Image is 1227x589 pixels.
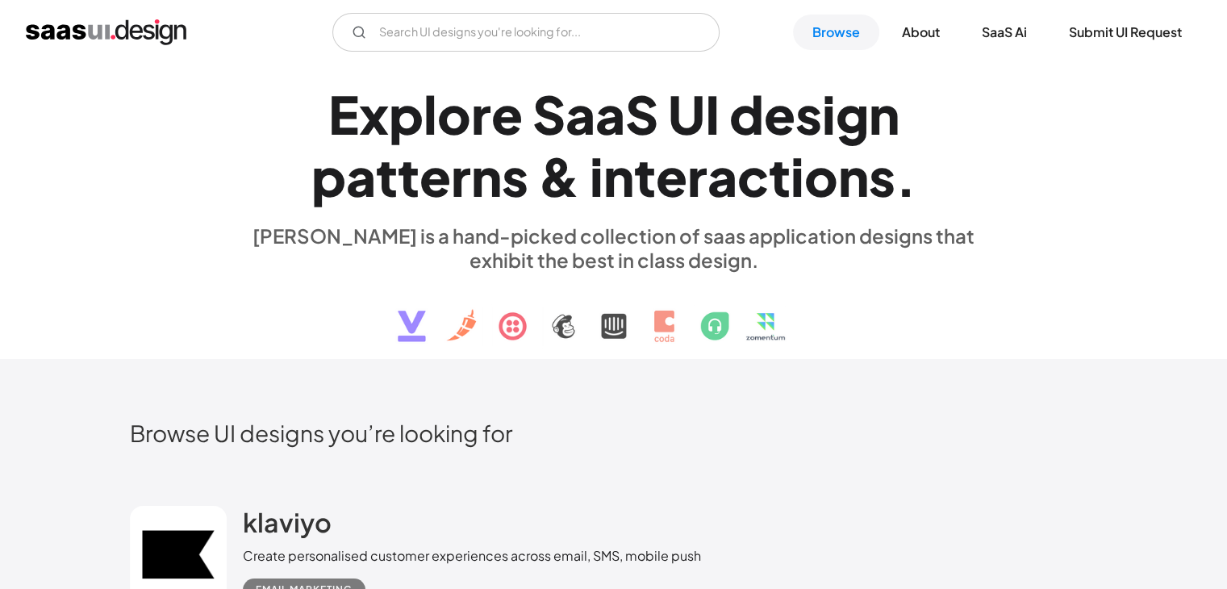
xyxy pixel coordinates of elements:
[764,83,795,145] div: e
[737,145,769,207] div: c
[332,13,720,52] form: Email Form
[471,145,502,207] div: n
[1050,15,1201,50] a: Submit UI Request
[869,83,899,145] div: n
[668,83,705,145] div: U
[398,145,419,207] div: t
[822,83,836,145] div: i
[869,145,895,207] div: s
[389,83,424,145] div: p
[656,145,687,207] div: e
[332,13,720,52] input: Search UI designs you're looking for...
[804,145,838,207] div: o
[451,145,471,207] div: r
[346,145,376,207] div: a
[634,145,656,207] div: t
[603,145,634,207] div: n
[26,19,186,45] a: home
[895,145,916,207] div: .
[538,145,580,207] div: &
[883,15,959,50] a: About
[328,83,359,145] div: E
[838,145,869,207] div: n
[566,83,595,145] div: a
[243,506,332,538] h2: klaviyo
[595,83,625,145] div: a
[437,83,471,145] div: o
[243,83,985,207] h1: Explore SaaS UI design patterns & interactions.
[243,223,985,272] div: [PERSON_NAME] is a hand-picked collection of saas application designs that exhibit the best in cl...
[707,145,737,207] div: a
[793,15,879,50] a: Browse
[625,83,658,145] div: S
[795,83,822,145] div: s
[369,272,858,356] img: text, icon, saas logo
[130,419,1098,447] h2: Browse UI designs you’re looking for
[687,145,707,207] div: r
[243,506,332,546] a: klaviyo
[491,83,523,145] div: e
[419,145,451,207] div: e
[471,83,491,145] div: r
[962,15,1046,50] a: SaaS Ai
[769,145,791,207] div: t
[791,145,804,207] div: i
[376,145,398,207] div: t
[590,145,603,207] div: i
[532,83,566,145] div: S
[502,145,528,207] div: s
[729,83,764,145] div: d
[311,145,346,207] div: p
[243,546,701,566] div: Create personalised customer experiences across email, SMS, mobile push
[836,83,869,145] div: g
[424,83,437,145] div: l
[705,83,720,145] div: I
[359,83,389,145] div: x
